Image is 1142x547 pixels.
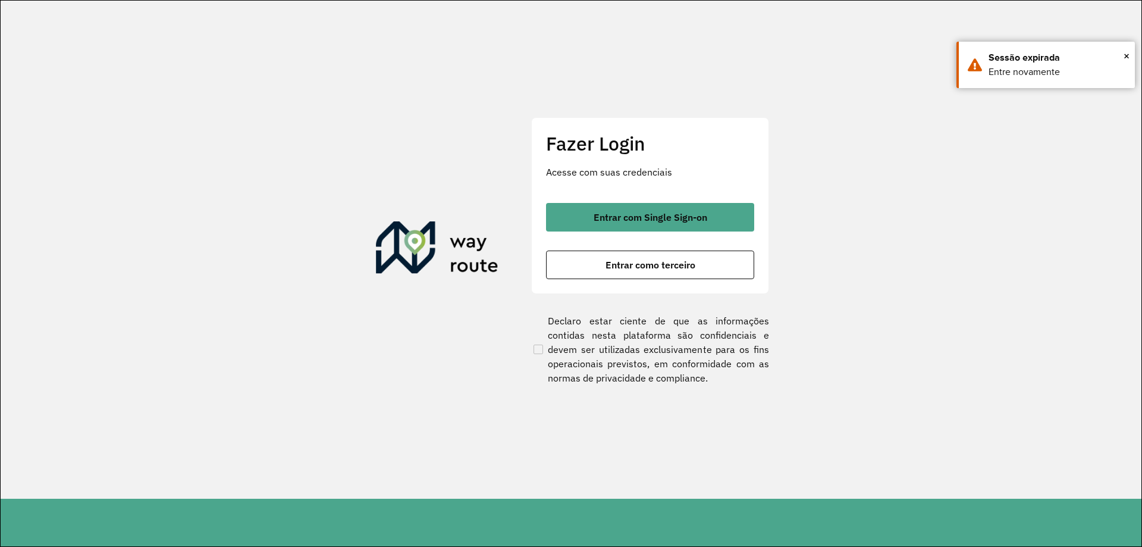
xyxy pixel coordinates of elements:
span: Entrar com Single Sign-on [594,212,707,222]
p: Acesse com suas credenciais [546,165,754,179]
span: Entrar como terceiro [605,260,695,270]
button: Close [1124,47,1130,65]
img: Roteirizador AmbevTech [376,221,498,279]
div: Sessão expirada [989,51,1126,65]
div: Entre novamente [989,65,1126,79]
h2: Fazer Login [546,132,754,155]
button: button [546,251,754,279]
label: Declaro estar ciente de que as informações contidas nesta plataforma são confidenciais e devem se... [531,314,769,385]
button: button [546,203,754,232]
span: × [1124,47,1130,65]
